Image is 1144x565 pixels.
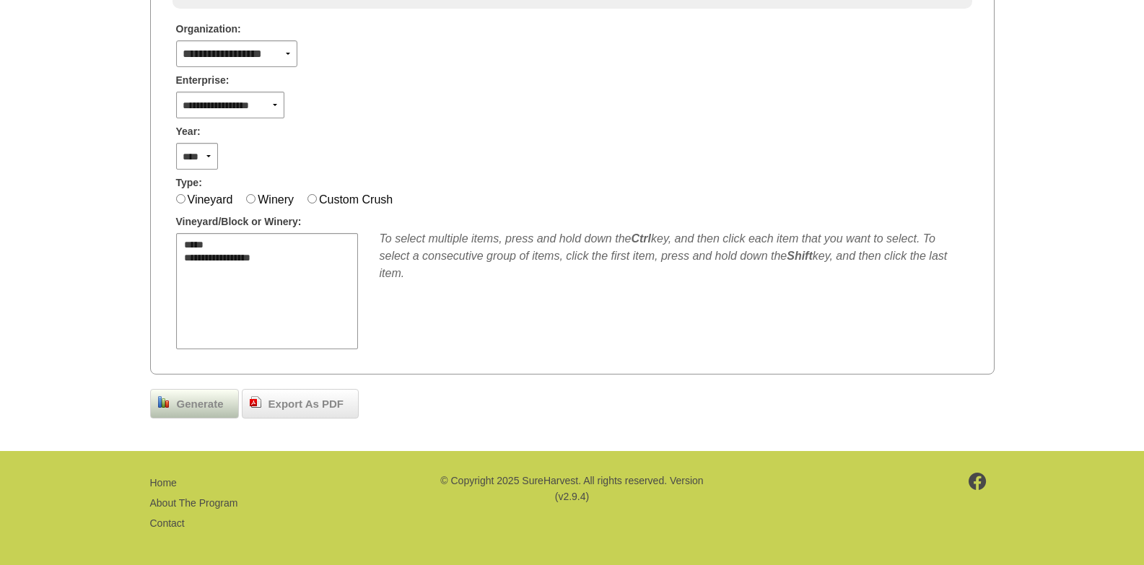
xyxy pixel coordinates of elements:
[170,396,231,413] span: Generate
[261,396,351,413] span: Export As PDF
[150,477,177,489] a: Home
[258,193,294,206] label: Winery
[176,175,202,190] span: Type:
[176,124,201,139] span: Year:
[188,193,233,206] label: Vineyard
[176,73,230,88] span: Enterprise:
[242,389,359,419] a: Export As PDF
[631,232,651,245] b: Ctrl
[158,396,170,408] img: chart_bar.png
[176,22,241,37] span: Organization:
[250,396,261,408] img: doc_pdf.png
[319,193,393,206] label: Custom Crush
[969,473,987,490] img: footer-facebook.png
[150,517,185,529] a: Contact
[150,389,239,419] a: Generate
[176,214,302,229] span: Vineyard/Block or Winery:
[150,497,238,509] a: About The Program
[380,230,969,282] div: To select multiple items, press and hold down the key, and then click each item that you want to ...
[787,250,813,262] b: Shift
[438,473,705,505] p: © Copyright 2025 SureHarvest. All rights reserved. Version (v2.9.4)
